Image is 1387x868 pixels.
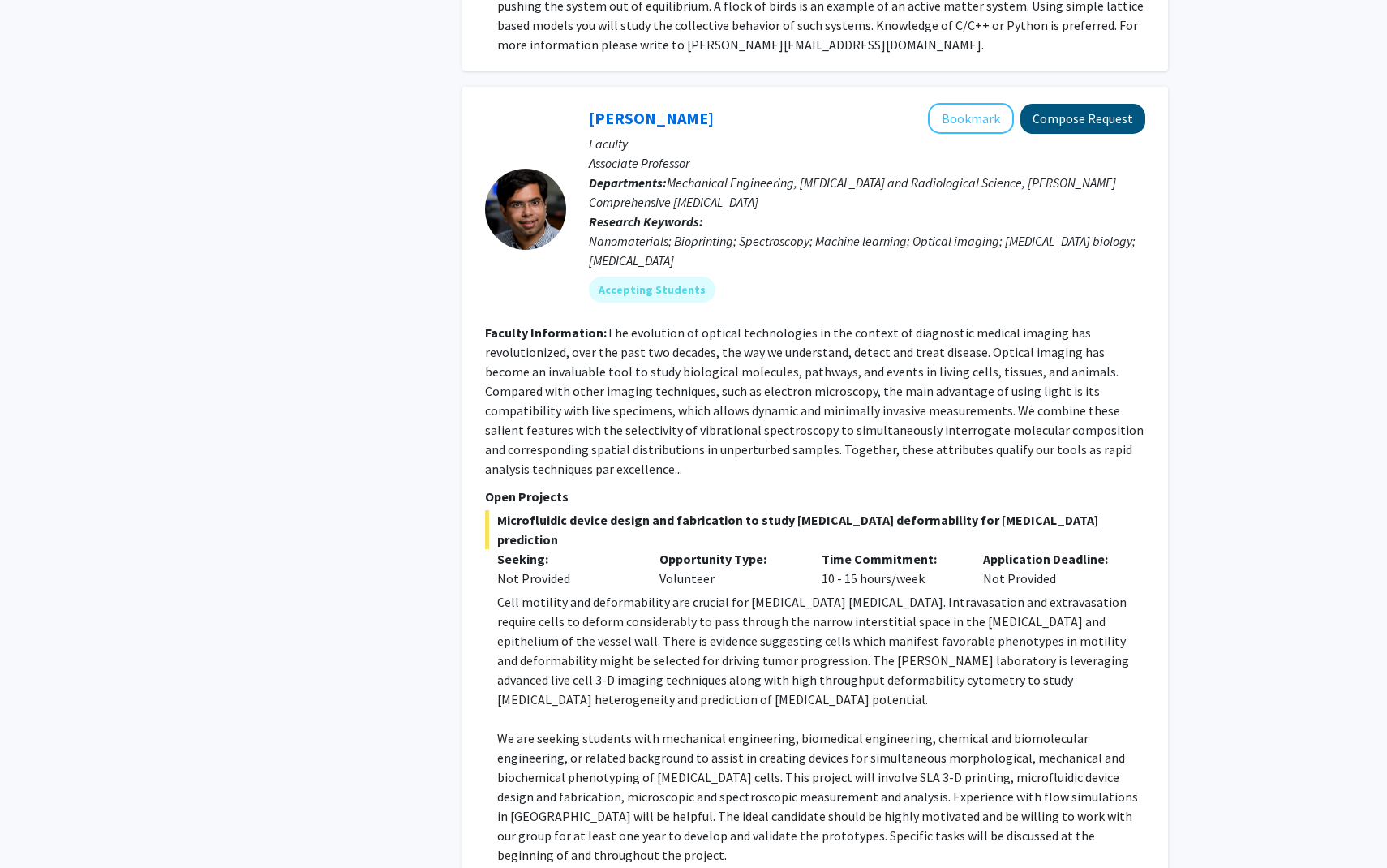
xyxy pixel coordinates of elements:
button: Add Ishan Barman to Bookmarks [928,103,1014,134]
div: Not Provided [497,569,635,588]
p: Cell motility and deformability are crucial for [MEDICAL_DATA] [MEDICAL_DATA]. Intravasation and ... [497,592,1145,709]
p: Faculty [589,134,1145,153]
p: We are seeking students with mechanical engineering, biomedical engineering, chemical and biomole... [497,728,1145,865]
div: Not Provided [971,549,1133,588]
fg-read-more: The evolution of optical technologies in the context of diagnostic medical imaging has revolution... [485,324,1144,477]
p: Time Commitment: [822,549,960,569]
div: Volunteer [647,549,809,588]
span: Microfluidic device design and fabrication to study [MEDICAL_DATA] deformability for [MEDICAL_DAT... [485,510,1145,549]
a: [PERSON_NAME] [589,108,714,128]
mat-chip: Accepting Students [589,277,715,303]
div: 10 - 15 hours/week [809,549,972,588]
b: Departments: [589,174,667,191]
p: Application Deadline: [983,549,1121,569]
p: Seeking: [497,549,635,569]
p: Associate Professor [589,153,1145,173]
iframe: Chat [12,795,69,856]
button: Compose Request to Ishan Barman [1020,104,1145,134]
b: Faculty Information: [485,324,607,341]
p: Open Projects [485,487,1145,506]
b: Research Keywords: [589,213,703,230]
span: Mechanical Engineering, [MEDICAL_DATA] and Radiological Science, [PERSON_NAME] Comprehensive [MED... [589,174,1116,210]
p: Opportunity Type: [659,549,797,569]
div: Nanomaterials; Bioprinting; Spectroscopy; Machine learning; Optical imaging; [MEDICAL_DATA] biolo... [589,231,1145,270]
